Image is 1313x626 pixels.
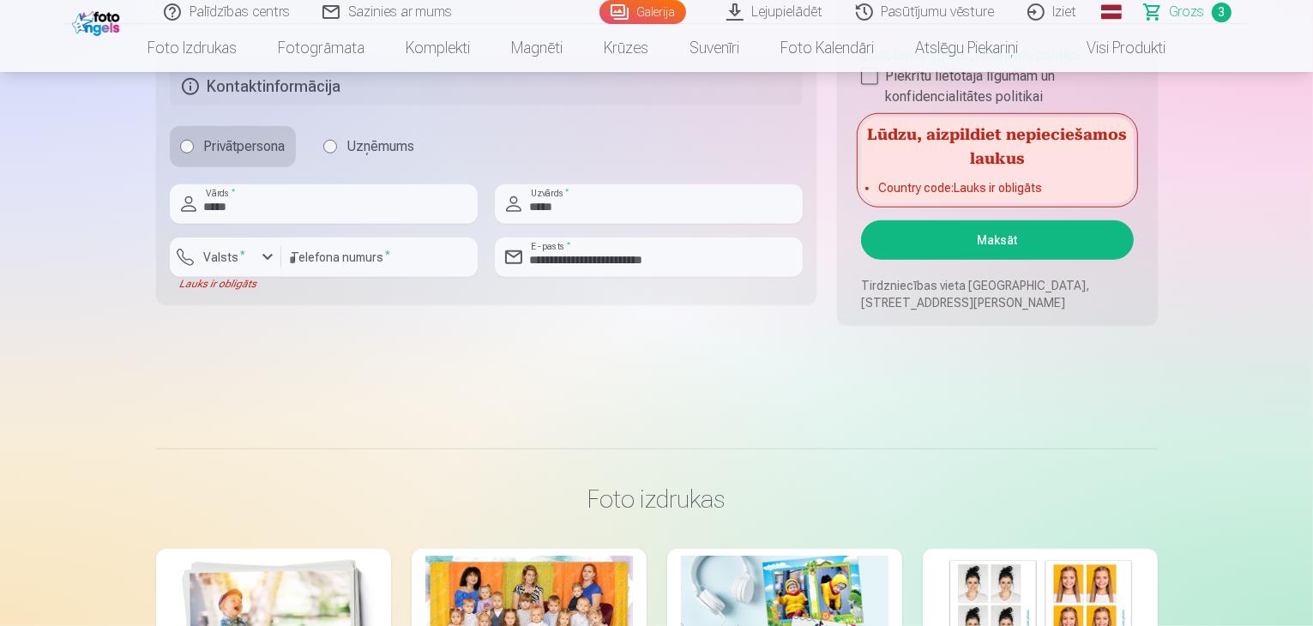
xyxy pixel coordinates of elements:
[127,24,257,72] a: Foto izdrukas
[313,126,425,167] label: Uzņēmums
[1170,2,1205,22] span: Grozs
[180,140,194,153] input: Privātpersona
[170,484,1144,515] h3: Foto izdrukas
[878,179,1116,196] li: Country code : Lauks ir obligāts
[760,24,894,72] a: Foto kalendāri
[861,117,1133,172] h5: Lūdzu, aizpildiet nepieciešamos laukus
[1212,3,1232,22] span: 3
[170,238,281,277] button: Valsts*
[170,277,281,291] div: Lauks ir obligāts
[257,24,385,72] a: Fotogrāmata
[583,24,669,72] a: Krūzes
[197,249,253,266] label: Valsts
[861,277,1133,311] p: Tirdzniecības vieta [GEOGRAPHIC_DATA], [STREET_ADDRESS][PERSON_NAME]
[385,24,491,72] a: Komplekti
[669,24,760,72] a: Suvenīri
[323,140,337,153] input: Uzņēmums
[170,126,296,167] label: Privātpersona
[491,24,583,72] a: Magnēti
[1039,24,1186,72] a: Visi produkti
[894,24,1039,72] a: Atslēgu piekariņi
[861,39,1133,107] div: ,
[170,68,804,105] h5: Kontaktinformācija
[72,7,124,36] img: /fa1
[861,220,1133,260] button: Maksāt
[861,66,1133,107] label: Piekrītu lietotāja līgumam un konfidencialitātes politikai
